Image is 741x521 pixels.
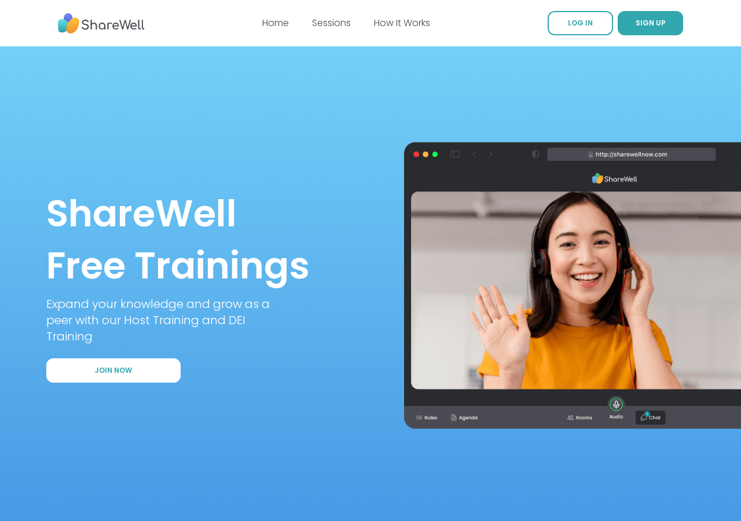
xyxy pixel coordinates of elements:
[374,16,430,30] a: How It Works
[618,11,683,35] button: SIGN UP
[636,18,666,28] span: SIGN UP
[58,8,145,39] img: ShareWell Nav Logo
[262,16,289,30] a: Home
[548,11,613,35] a: LOG IN
[568,18,593,28] span: LOG IN
[312,16,351,30] a: Sessions
[46,358,181,383] button: Join Now
[46,188,695,291] h1: ShareWell Free Trainings
[95,366,132,376] span: Join Now
[46,296,289,344] p: Expand your knowledge and grow as a peer with our Host Training and DEI Training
